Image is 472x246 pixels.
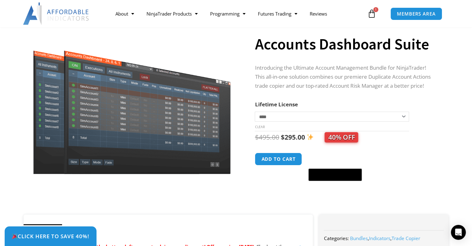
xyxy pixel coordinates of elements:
span: 40% OFF [325,132,358,142]
p: Introducing the Ultimate Account Management Bundle for NinjaTrader! This all-in-one solution comb... [255,63,436,91]
button: Add to cart [255,153,302,165]
h1: Accounts Dashboard Suite [255,33,436,55]
a: 1 [358,5,385,23]
span: 1 [373,7,378,12]
a: Futures Trading [252,7,303,21]
img: LogoAI | Affordable Indicators – NinjaTrader [23,2,90,25]
a: Programming [204,7,252,21]
nav: Menu [109,7,366,21]
bdi: 295.00 [281,133,305,142]
button: Buy with GPay [308,169,362,181]
span: Click Here to save 40%! [12,234,89,239]
a: About [109,7,140,21]
iframe: PayPal Message 1 [255,185,436,190]
img: 🎉 [12,234,17,239]
label: Lifetime License [255,101,298,108]
img: ✨ [307,134,313,140]
a: Clear options [255,125,264,129]
a: 🎉Click Here to save 40%! [5,226,97,246]
bdi: 495.00 [255,133,279,142]
span: $ [281,133,284,142]
span: $ [255,133,258,142]
a: MEMBERS AREA [390,7,442,20]
span: MEMBERS AREA [397,12,436,16]
a: Reviews [303,7,333,21]
iframe: Secure express checkout frame [307,152,363,167]
div: Open Intercom Messenger [451,225,466,240]
a: NinjaTrader Products [140,7,204,21]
